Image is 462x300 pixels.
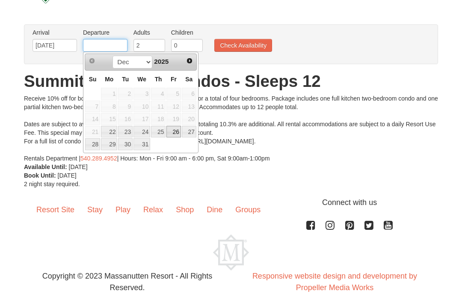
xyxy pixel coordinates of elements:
span: Saturday [185,76,192,83]
td: available [181,126,197,139]
td: available [181,88,197,101]
span: 17 [133,113,150,125]
a: 30 [118,139,133,151]
a: Shop [169,197,200,224]
a: 22 [101,126,117,138]
td: available [166,126,181,139]
a: 24 [133,126,150,138]
a: Resort Site [30,197,81,224]
a: 25 [151,126,166,138]
span: 16 [118,113,133,125]
span: 10 [133,101,150,113]
h1: Summit Adjoining Condos - Sleeps 12 [24,73,438,90]
span: 4 [151,88,166,100]
span: Sunday [89,76,97,83]
label: Departure [83,29,127,37]
span: Next [186,58,193,65]
div: Receive 10% off for booking two adjoining two-bedroom condos, for a total of four bedrooms. Packa... [24,95,438,163]
img: Massanutten Resort Logo [213,235,249,271]
td: available [118,126,133,139]
strong: Available Until: [24,164,67,171]
span: 3 [133,88,150,100]
td: available [133,113,151,126]
td: available [133,101,151,113]
td: available [101,101,118,113]
td: available [133,126,151,139]
span: Prev [89,58,95,65]
a: Play [109,197,137,224]
strong: Book Until: [24,172,56,179]
a: Responsive website design and development by Propeller Media Works [252,272,417,292]
td: available [101,126,118,139]
a: 27 [182,126,196,138]
span: [DATE] [58,172,77,179]
td: available [85,138,101,151]
td: available [118,138,133,151]
span: Thursday [155,76,162,83]
span: 9 [118,101,133,113]
a: Next [184,55,195,67]
span: 2025 [154,58,169,65]
span: 18 [151,113,166,125]
td: available [151,88,166,101]
a: 540.289.4952 [80,155,117,162]
button: Check Availability [214,39,272,52]
td: available [118,101,133,113]
td: available [85,113,101,126]
span: 11 [151,101,166,113]
span: [DATE] [69,164,88,171]
span: 5 [166,88,181,100]
span: 19 [166,113,181,125]
a: 23 [118,126,133,138]
span: 6 [182,88,196,100]
td: available [181,101,197,113]
span: 2 [118,88,133,100]
span: Wednesday [137,76,146,83]
td: available [101,113,118,126]
span: 1 [101,88,117,100]
td: available [101,138,118,151]
label: Arrival [33,29,77,37]
td: available [133,88,151,101]
td: available [166,88,181,101]
span: 12 [166,101,181,113]
a: 29 [101,139,117,151]
span: Tuesday [122,76,129,83]
span: 2 night stay required. [24,181,80,188]
span: 7 [85,101,100,113]
span: 15 [101,113,117,125]
td: available [151,126,166,139]
span: Friday [171,76,177,83]
td: available [118,113,133,126]
span: 13 [182,101,196,113]
td: available [166,101,181,113]
td: available [101,88,118,101]
td: available [151,113,166,126]
td: available [118,88,133,101]
td: available [181,113,197,126]
label: Children [171,29,203,37]
a: 28 [85,139,100,151]
span: Monday [105,76,113,83]
td: available [151,101,166,113]
a: Stay [81,197,109,224]
a: 26 [166,126,181,138]
td: available [85,126,101,139]
span: 14 [85,113,100,125]
p: Copyright © 2023 Massanutten Resort - All Rights Reserved. [24,271,231,294]
a: Prev [86,55,98,67]
span: 20 [182,113,196,125]
label: Adults [133,29,165,37]
span: 21 [85,126,100,138]
td: available [166,113,181,126]
a: 31 [133,139,150,151]
a: Dine [200,197,229,224]
td: available [85,101,101,113]
span: 8 [101,101,117,113]
td: available [133,138,151,151]
a: Groups [229,197,267,224]
a: Relax [137,197,169,224]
